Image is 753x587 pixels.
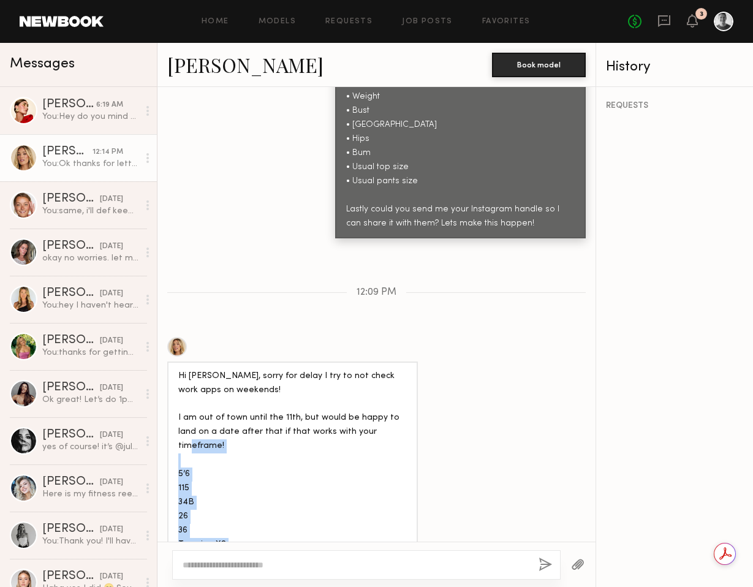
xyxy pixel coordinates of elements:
[606,60,743,74] div: History
[100,241,123,252] div: [DATE]
[482,18,531,26] a: Favorites
[42,488,138,500] div: Here is my fitness reel . J have a new one too. I was shooting for LA FITNESS and other gyms too!
[42,287,100,300] div: [PERSON_NAME]
[259,18,296,26] a: Models
[42,240,100,252] div: [PERSON_NAME]
[492,53,586,77] button: Book model
[42,536,138,547] div: You: Thank you! I'll have a firm answer by [DATE]
[42,252,138,264] div: okay no worries. let me know if anything changes! :)
[42,205,138,217] div: You: same, i'll def keep you in mind
[402,18,453,26] a: Job Posts
[42,158,138,170] div: You: Ok thanks for letting me know!
[42,111,138,123] div: You: Hey do you mind sending me your number? Wed may not work and I may have to move the date aga...
[100,194,123,205] div: [DATE]
[42,193,100,205] div: [PERSON_NAME]
[325,18,373,26] a: Requests
[100,335,123,347] div: [DATE]
[100,288,123,300] div: [DATE]
[42,441,138,453] div: yes of course! it’s @julialaurenmccallum
[100,430,123,441] div: [DATE]
[167,51,324,78] a: [PERSON_NAME]
[100,382,123,394] div: [DATE]
[42,146,93,158] div: [PERSON_NAME]
[42,429,100,441] div: [PERSON_NAME]
[42,347,138,358] div: You: thanks for getting back to me so quick!
[606,102,743,110] div: REQUESTS
[700,11,703,18] div: 3
[492,59,586,69] a: Book model
[42,570,100,583] div: [PERSON_NAME]
[202,18,229,26] a: Home
[10,57,75,71] span: Messages
[42,476,100,488] div: [PERSON_NAME]
[42,382,100,394] div: [PERSON_NAME]
[42,335,100,347] div: [PERSON_NAME]
[100,524,123,536] div: [DATE]
[42,394,138,406] div: Ok great! Let’s do 1pm, thank you
[100,571,123,583] div: [DATE]
[100,477,123,488] div: [DATE]
[93,146,123,158] div: 12:14 PM
[42,300,138,311] div: You: hey I haven't heard back from my client. As it's [DATE] and nothing's booked, i dont think t...
[42,523,100,536] div: [PERSON_NAME]
[96,99,123,111] div: 6:19 AM
[357,287,396,298] span: 12:09 PM
[42,99,96,111] div: [PERSON_NAME]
